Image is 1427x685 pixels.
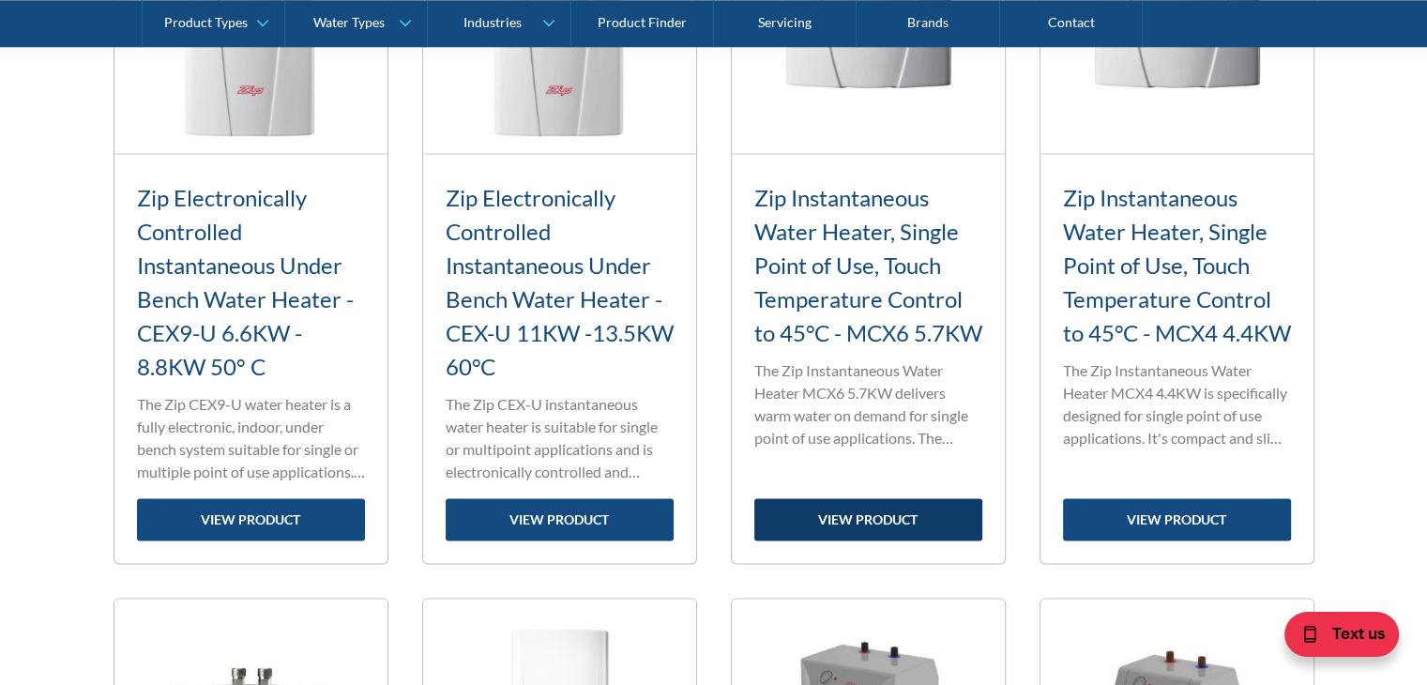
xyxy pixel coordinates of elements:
[1239,591,1427,685] iframe: podium webchat widget bubble
[754,181,982,350] h3: Zip Instantaneous Water Heater, Single Point of Use, Touch Temperature Control to 45°C - MCX6 5.7KW
[1063,181,1291,350] h3: Zip Instantaneous Water Heater, Single Point of Use, Touch Temperature Control to 45°C - MCX4 4.4KW
[137,393,365,483] p: The Zip CEX9-U water heater is a fully electronic, indoor, under bench system suitable for single...
[446,181,674,384] h3: Zip Electronically Controlled Instantaneous Under Bench Water Heater - CEX-U 11KW -13.5KW 60°C
[137,498,365,540] a: view product
[1063,359,1291,449] p: The Zip Instantaneous Water Heater MCX4 4.4KW is specifically designed for single point of use ap...
[446,393,674,483] p: The Zip CEX-U instantaneous water heater is suitable for single or multipoint applications and is...
[446,498,674,540] a: view product
[313,15,385,31] div: Water Types
[164,15,248,31] div: Product Types
[754,359,982,449] p: The Zip Instantaneous Water Heater MCX6 5.7KW delivers warm water on demand for single point of u...
[1063,498,1291,540] a: view product
[754,498,982,540] a: view product
[137,181,365,384] h3: Zip Electronically Controlled Instantaneous Under Bench Water Heater - CEX9-U 6.6KW - 8.8KW 50° C
[463,15,521,31] div: Industries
